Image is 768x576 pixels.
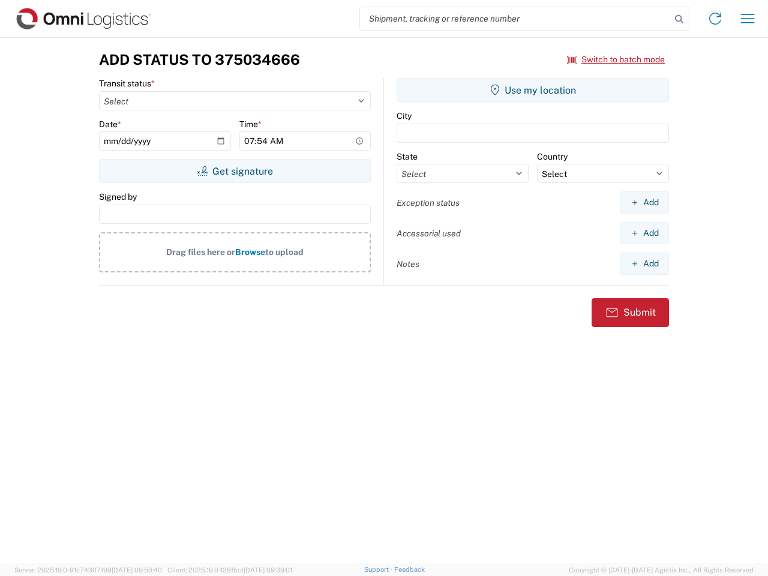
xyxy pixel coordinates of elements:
label: Transit status [99,78,155,89]
button: Add [620,253,669,275]
span: to upload [265,247,304,257]
button: Get signature [99,159,371,183]
label: Signed by [99,191,137,202]
span: [DATE] 09:50:40 [112,566,162,574]
h3: Add Status to 375034666 [99,51,300,68]
label: Accessorial used [397,228,461,239]
label: Notes [397,259,419,269]
span: Drag files here or [166,247,235,257]
button: Use my location [397,78,669,102]
span: [DATE] 09:39:01 [244,566,292,574]
span: Browse [235,247,265,257]
label: State [397,151,418,162]
button: Add [620,191,669,214]
label: Date [99,119,121,130]
label: City [397,110,412,121]
a: Support [364,566,394,573]
button: Switch to batch mode [567,50,665,70]
span: Copyright © [DATE]-[DATE] Agistix Inc., All Rights Reserved [569,565,754,575]
button: Submit [592,298,669,327]
button: Add [620,222,669,244]
label: Exception status [397,197,460,208]
label: Country [537,151,568,162]
label: Time [239,119,262,130]
input: Shipment, tracking or reference number [360,7,671,30]
span: Server: 2025.19.0-91c74307f99 [14,566,162,574]
span: Client: 2025.19.0-129fbcf [167,566,292,574]
a: Feedback [394,566,425,573]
